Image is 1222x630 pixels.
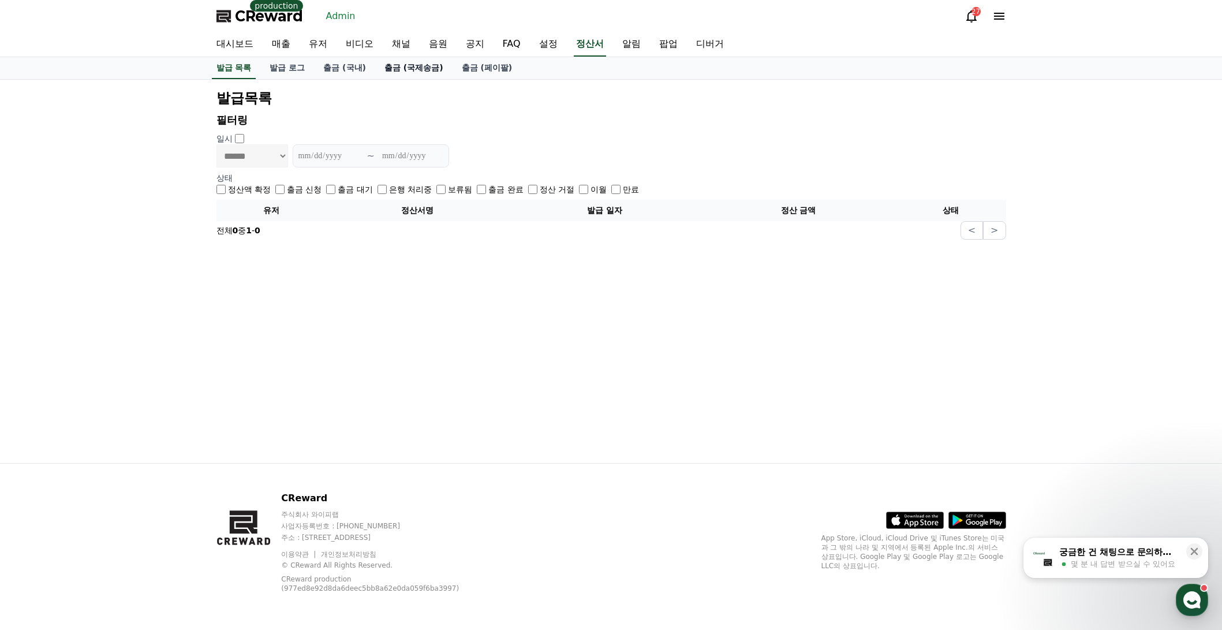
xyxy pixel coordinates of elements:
[281,533,484,542] p: 주소 : [STREET_ADDRESS]
[338,184,372,195] label: 출금 대기
[216,172,1006,184] p: 상태
[895,200,1006,221] th: 상태
[216,112,1006,128] p: 필터링
[76,366,149,395] a: 대화
[453,57,522,79] a: 출금 (페이팔)
[281,561,484,570] p: © CReward All Rights Reserved.
[281,575,466,593] p: CReward production (977ed8e92d8da6deec5bb8a62e0da059f6ba3997)
[228,184,271,195] label: 정산액 확정
[263,32,300,57] a: 매출
[260,57,314,79] a: 발급 로그
[389,184,432,195] label: 은행 처리중
[216,133,233,144] p: 일시
[375,57,453,79] a: 출금 (국제송금)
[327,200,508,221] th: 정산서명
[971,7,981,16] div: 27
[281,521,484,531] p: 사업자등록번호 : [PHONE_NUMBER]
[216,225,260,236] p: 전체 중 -
[246,226,252,235] strong: 1
[488,184,523,195] label: 출금 완료
[367,149,375,163] p: ~
[965,9,978,23] a: 27
[508,200,701,221] th: 발급 일자
[216,7,303,25] a: CReward
[281,491,484,505] p: CReward
[448,184,472,195] label: 보류됨
[961,221,983,240] button: <
[687,32,733,57] a: 디버거
[321,550,376,558] a: 개인정보처리방침
[287,184,322,195] label: 출금 신청
[233,226,238,235] strong: 0
[983,221,1006,240] button: >
[623,184,639,195] label: 만료
[530,32,567,57] a: 설정
[591,184,607,195] label: 이월
[337,32,383,57] a: 비디오
[613,32,650,57] a: 알림
[701,200,895,221] th: 정산 금액
[212,57,256,79] a: 발급 목록
[36,383,43,393] span: 홈
[383,32,420,57] a: 채널
[216,200,327,221] th: 유저
[216,89,1006,107] h2: 발급목록
[314,57,375,79] a: 출금 (국내)
[178,383,192,393] span: 설정
[149,366,222,395] a: 설정
[300,32,337,57] a: 유저
[281,550,317,558] a: 이용약관
[281,510,484,519] p: 주식회사 와이피랩
[821,534,1006,571] p: App Store, iCloud, iCloud Drive 및 iTunes Store는 미국과 그 밖의 나라 및 지역에서 등록된 Apple Inc.의 서비스 상표입니다. Goo...
[235,7,303,25] span: CReward
[255,226,260,235] strong: 0
[3,366,76,395] a: 홈
[322,7,360,25] a: Admin
[106,384,119,393] span: 대화
[574,32,606,57] a: 정산서
[650,32,687,57] a: 팝업
[420,32,457,57] a: 음원
[494,32,530,57] a: FAQ
[207,32,263,57] a: 대시보드
[457,32,494,57] a: 공지
[540,184,574,195] label: 정산 거절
